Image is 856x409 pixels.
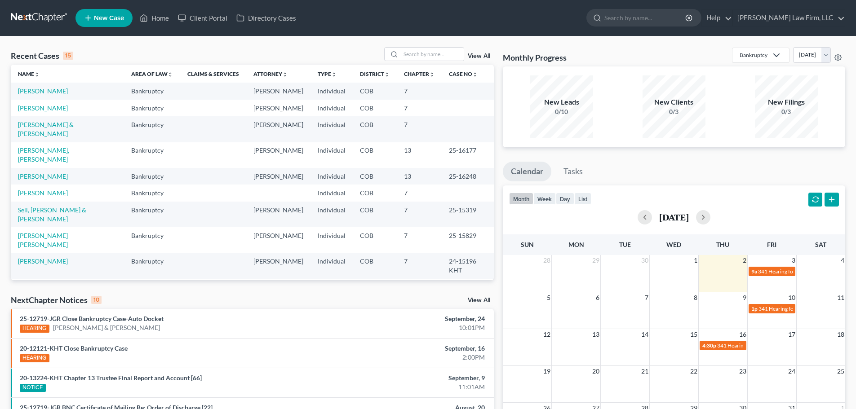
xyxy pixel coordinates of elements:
a: [PERSON_NAME] [18,257,68,265]
td: 24-15196 KHT [442,253,494,279]
div: Bankruptcy [740,51,767,59]
span: 5 [546,292,551,303]
span: 11 [836,292,845,303]
td: COB [353,116,397,142]
td: 7 [397,279,442,304]
td: 7 [397,116,442,142]
a: 25-12719-JGR Close Bankruptcy Case-Auto Docket [20,315,164,322]
span: 18 [836,329,845,340]
td: 25-15319 [442,202,494,227]
td: 13 [397,168,442,185]
input: Search by name... [604,9,687,26]
span: 1p [751,305,758,312]
div: Recent Cases [11,50,73,61]
a: Calendar [503,162,551,181]
td: 7 [397,202,442,227]
td: 7 [397,100,442,116]
td: COB [353,168,397,185]
td: COB [353,83,397,99]
div: 10 [91,296,102,304]
i: unfold_more [384,72,390,77]
td: Individual [310,100,353,116]
span: 2 [742,255,747,266]
div: NOTICE [20,384,46,392]
span: Tue [619,241,631,248]
td: 25-16248 [442,168,494,185]
td: COB [353,253,397,279]
a: [PERSON_NAME] [18,87,68,95]
span: 12 [542,329,551,340]
span: 14 [640,329,649,340]
td: Bankruptcy [124,202,180,227]
td: 7 [397,83,442,99]
td: COB [353,100,397,116]
td: COB [353,279,397,304]
i: unfold_more [429,72,435,77]
iframe: Intercom live chat [825,378,847,400]
a: Chapterunfold_more [404,70,435,77]
span: 25 [836,366,845,377]
button: week [533,193,556,205]
span: Fri [767,241,776,248]
th: Claims & Services [180,65,246,83]
span: Thu [716,241,729,248]
div: 0/3 [755,107,818,116]
span: 19 [542,366,551,377]
a: [PERSON_NAME], [PERSON_NAME] [18,146,69,163]
a: View All [468,297,490,303]
a: [PERSON_NAME] & [PERSON_NAME] [18,121,74,137]
h2: [DATE] [659,212,689,222]
td: 25-16177 [442,142,494,168]
td: Individual [310,279,353,304]
i: unfold_more [472,72,478,77]
a: Attorneyunfold_more [253,70,288,77]
td: Bankruptcy [124,185,180,201]
div: New Filings [755,97,818,107]
div: 11:01AM [336,383,485,391]
span: 4:30p [702,342,716,349]
td: Bankruptcy [124,83,180,99]
span: 22 [689,366,698,377]
td: 25-13426 [442,279,494,304]
a: 20-13224-KHT Chapter 13 Trustee Final Report and Account [66] [20,374,202,382]
td: COB [353,185,397,201]
a: [PERSON_NAME] [18,189,68,197]
a: Districtunfold_more [360,70,390,77]
td: Individual [310,253,353,279]
span: 341 Hearing for [PERSON_NAME] [758,268,838,275]
td: Individual [310,202,353,227]
a: View All [468,53,490,59]
td: Bankruptcy [124,279,180,304]
span: 15 [689,329,698,340]
i: unfold_more [168,72,173,77]
input: Search by name... [401,48,464,61]
span: Sun [521,241,534,248]
td: Individual [310,142,353,168]
span: 341 Hearing for [PERSON_NAME] [717,342,798,349]
a: Nameunfold_more [18,70,40,77]
a: Case Nounfold_more [449,70,478,77]
button: day [556,193,574,205]
td: [PERSON_NAME] [246,227,310,253]
span: 13 [591,329,600,340]
a: Area of Lawunfold_more [131,70,173,77]
a: Directory Cases [232,10,301,26]
a: Client Portal [173,10,232,26]
a: 20-12121-KHT Close Bankruptcy Case [20,344,128,352]
h3: Monthly Progress [503,52,567,63]
div: September, 9 [336,374,485,383]
div: 2:00PM [336,353,485,362]
td: 7 [397,253,442,279]
span: 20 [591,366,600,377]
td: Individual [310,185,353,201]
span: Sat [815,241,826,248]
td: Individual [310,116,353,142]
span: Mon [568,241,584,248]
span: 9 [742,292,747,303]
div: NextChapter Notices [11,295,102,305]
span: 3 [791,255,796,266]
td: Individual [310,168,353,185]
td: Individual [310,83,353,99]
div: September, 24 [336,314,485,323]
a: Home [135,10,173,26]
